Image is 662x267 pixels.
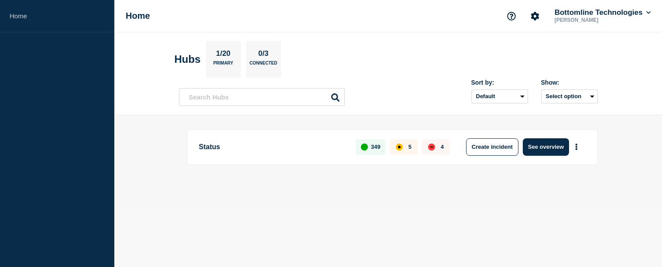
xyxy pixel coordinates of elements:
p: [PERSON_NAME] [553,17,644,23]
select: Sort by [471,89,528,103]
div: down [428,144,435,151]
button: More actions [571,139,582,155]
div: affected [396,144,403,151]
button: See overview [523,138,569,156]
p: 349 [371,144,381,150]
button: Select option [541,89,598,103]
div: up [361,144,368,151]
button: Support [502,7,521,25]
button: Account settings [526,7,544,25]
p: Primary [213,61,233,70]
p: Connected [250,61,277,70]
div: Show: [541,79,598,86]
div: Sort by: [471,79,528,86]
h2: Hubs [175,53,201,65]
h1: Home [126,11,150,21]
button: Create incident [466,138,518,156]
p: Status [199,138,346,156]
p: 4 [441,144,444,150]
p: 0/3 [255,49,272,61]
button: Bottomline Technologies [553,8,652,17]
p: 5 [408,144,412,150]
input: Search Hubs [179,88,345,106]
p: 1/20 [213,49,233,61]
